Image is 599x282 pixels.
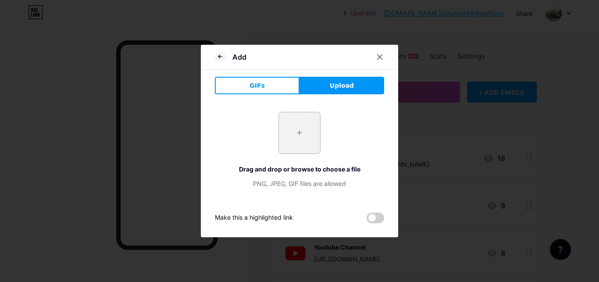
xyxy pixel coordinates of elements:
[215,179,384,188] div: PNG, JPEG, GIF files are allowed
[299,77,384,94] button: Upload
[215,77,299,94] button: GIFs
[215,213,293,223] div: Make this a highlighted link
[330,81,354,90] span: Upload
[215,164,384,174] div: Drag and drop or browse to choose a file
[232,52,246,62] div: Add
[250,81,265,90] span: GIFs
